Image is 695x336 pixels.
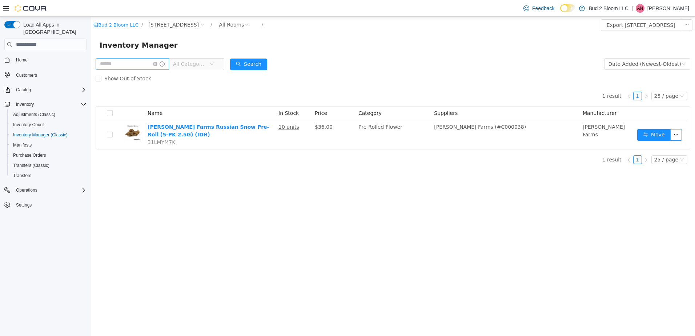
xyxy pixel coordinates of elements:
a: Transfers (Classic) [10,161,52,170]
span: Operations [13,186,87,195]
span: Category [268,93,291,99]
a: 1 [543,139,551,147]
span: Inventory [13,100,87,109]
button: Inventory Manager (Classic) [7,130,89,140]
i: icon: down [591,45,595,50]
li: 1 result [511,75,531,84]
span: Manufacturer [492,93,526,99]
button: Export [STREET_ADDRESS] [510,3,590,14]
i: icon: close-circle [153,6,158,11]
i: icon: close-circle [62,45,67,49]
button: Manifests [7,140,89,150]
button: Settings [1,200,89,210]
i: icon: right [553,141,558,145]
li: 1 result [511,139,531,147]
li: Previous Page [534,75,542,84]
img: Cova [15,5,47,12]
span: AN [637,4,643,13]
span: Operations [16,187,37,193]
span: Inventory Manager (Classic) [10,131,87,139]
i: icon: down [589,77,593,82]
span: [PERSON_NAME] Farms [492,107,534,121]
span: Manifests [10,141,87,149]
span: Settings [13,200,87,209]
span: Transfers (Classic) [10,161,87,170]
span: Inventory Manager [9,23,91,34]
span: Transfers [10,171,87,180]
button: icon: ellipsis [579,112,591,124]
a: [PERSON_NAME] Farms Russian Snow Pre-Roll (5-PK 2.5G) (IDH) [57,107,178,121]
p: Bud 2 Bloom LLC [588,4,628,13]
img: Hamilton Farms Russian Snow Pre-Roll (5-PK 2.5G) (IDH) hero shot [33,107,51,125]
span: Adjustments (Classic) [10,110,87,119]
span: All Categories [82,44,115,51]
button: Catalog [13,85,34,94]
a: Manifests [10,141,35,149]
span: 31LMYM7K [57,123,84,128]
span: [PERSON_NAME] Farms (#C000038) [343,107,435,113]
button: Adjustments (Classic) [7,109,89,120]
i: icon: close-circle [109,6,114,11]
li: Next Page [551,75,560,84]
i: icon: left [536,77,540,82]
div: All Rooms [128,3,153,13]
a: Feedback [521,1,557,16]
i: icon: right [553,77,558,82]
span: Purchase Orders [13,152,46,158]
div: 25 / page [563,75,587,83]
span: Transfers [13,173,31,179]
a: 1 [543,75,551,83]
div: Date Added (Newest-Oldest) [518,42,590,53]
i: icon: shop [3,6,7,11]
p: [PERSON_NAME] [647,4,689,13]
button: Inventory [13,100,37,109]
span: Suppliers [343,93,367,99]
span: Settings [16,202,32,208]
button: Catalog [1,85,89,95]
button: Home [1,55,89,65]
span: Inventory Manager (Classic) [13,132,68,138]
span: $36.00 [224,107,242,113]
span: Inventory [16,101,34,107]
input: Dark Mode [560,4,575,12]
span: 123 Ledgewood Ave [57,4,108,12]
span: Transfers (Classic) [13,163,49,168]
a: Customers [13,71,40,80]
i: icon: info-circle [69,45,74,50]
span: Inventory Count [13,122,44,128]
span: Customers [16,72,37,78]
span: Catalog [16,87,31,93]
button: Inventory Count [7,120,89,130]
span: Show Out of Stock [11,59,63,65]
div: Angel Nieves [636,4,644,13]
u: 10 units [188,107,208,113]
span: Customers [13,70,87,79]
span: / [51,5,52,11]
a: Adjustments (Classic) [10,110,58,119]
i: icon: down [589,141,593,146]
button: Transfers (Classic) [7,160,89,171]
span: Feedback [532,5,554,12]
span: Home [13,55,87,64]
a: Purchase Orders [10,151,49,160]
span: / [120,5,121,11]
i: icon: left [536,141,540,145]
span: Price [224,93,236,99]
nav: Complex example [4,52,87,229]
button: icon: swapMove [546,112,580,124]
span: / [171,5,172,11]
span: Catalog [13,85,87,94]
span: Adjustments (Classic) [13,112,55,117]
button: Purchase Orders [7,150,89,160]
a: Home [13,56,31,64]
button: icon: ellipsis [590,3,602,14]
i: icon: down [119,45,123,50]
button: Inventory [1,99,89,109]
span: Manifests [13,142,32,148]
div: 25 / page [563,139,587,147]
a: Inventory Manager (Classic) [10,131,71,139]
button: icon: searchSearch [139,42,176,53]
span: Home [16,57,28,63]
